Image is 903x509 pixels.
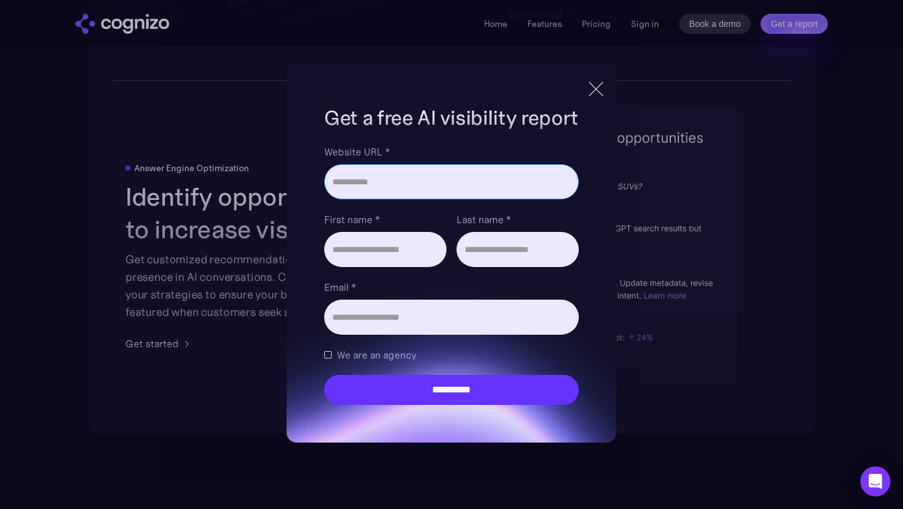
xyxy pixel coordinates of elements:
[324,144,579,405] form: Brand Report Form
[337,347,416,362] span: We are an agency
[324,144,579,159] label: Website URL *
[324,104,579,132] h1: Get a free AI visibility report
[324,212,446,227] label: First name *
[457,212,579,227] label: Last name *
[860,466,890,496] div: Open Intercom Messenger
[324,280,579,295] label: Email *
